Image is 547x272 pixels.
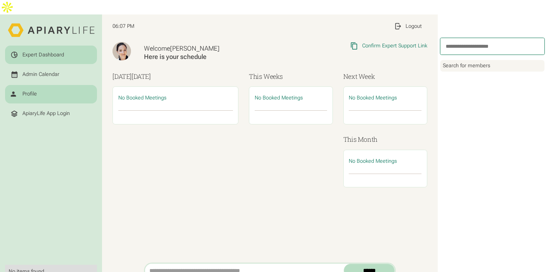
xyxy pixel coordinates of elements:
[118,95,166,101] span: No Booked Meetings
[349,95,397,101] span: No Booked Meetings
[343,72,427,81] h3: Next Week
[22,91,37,97] div: Profile
[5,65,97,84] a: Admin Calendar
[113,23,134,30] span: 06:07 PM
[22,52,64,58] div: Expert Dashboard
[132,72,151,81] span: [DATE]
[5,46,97,64] a: Expert Dashboard
[22,71,59,78] div: Admin Calendar
[22,110,70,117] div: ApiaryLife App Login
[144,44,284,53] div: Welcome
[144,53,284,61] div: Here is your schedule
[362,43,427,49] div: Confirm Expert Support Link
[113,72,238,81] h3: [DATE]
[170,44,220,52] span: [PERSON_NAME]
[349,158,397,164] span: No Booked Meetings
[389,17,427,35] a: Logout
[5,105,97,123] a: ApiaryLife App Login
[406,23,422,30] div: Logout
[343,135,427,144] h3: This Month
[249,72,333,81] h3: This Weeks
[5,85,97,103] a: Profile
[440,60,544,72] div: Search for members
[255,95,303,101] span: No Booked Meetings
